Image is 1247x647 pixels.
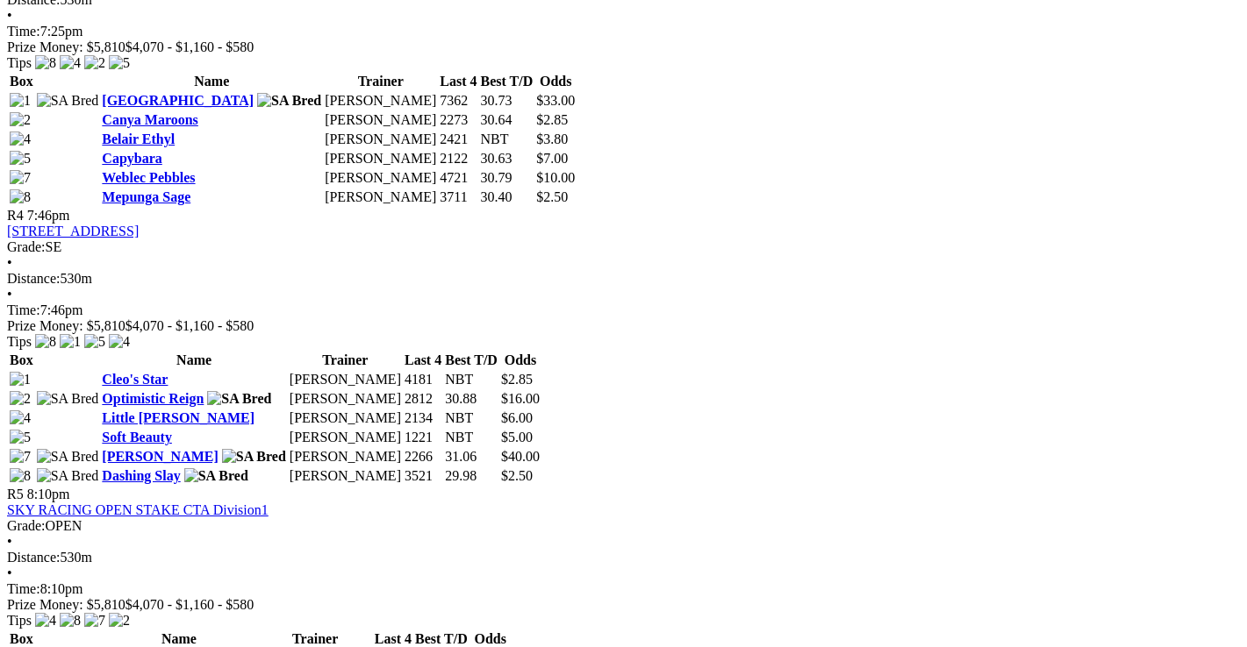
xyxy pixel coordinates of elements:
a: Soft Beauty [102,430,172,444]
td: [PERSON_NAME] [289,429,402,446]
td: 30.79 [480,169,534,187]
img: 1 [10,372,31,387]
th: Best T/D [444,352,498,369]
th: Trainer [289,352,402,369]
td: 2122 [439,150,477,167]
img: SA Bred [37,391,99,407]
td: 30.40 [480,188,534,206]
img: 4 [10,410,31,426]
td: [PERSON_NAME] [289,467,402,485]
span: R4 [7,208,24,223]
img: 2 [10,112,31,128]
td: 30.63 [480,150,534,167]
td: [PERSON_NAME] [324,92,437,110]
span: • [7,255,12,270]
td: 2266 [404,448,442,466]
a: Weblec Pebbles [102,170,195,185]
img: 4 [109,334,130,350]
td: [PERSON_NAME] [324,131,437,148]
th: Name [101,73,322,90]
td: 30.64 [480,111,534,129]
img: 2 [10,391,31,407]
td: 31.06 [444,448,498,466]
th: Last 4 [404,352,442,369]
a: Optimistic Reign [102,391,204,406]
span: Grade: [7,239,46,254]
span: Tips [7,55,32,70]
img: 4 [10,132,31,147]
img: 4 [35,613,56,629]
img: 7 [84,613,105,629]
span: • [7,534,12,549]
td: 29.98 [444,467,498,485]
img: SA Bred [37,449,99,465]
img: 4 [60,55,81,71]
span: Tips [7,613,32,628]
td: 4181 [404,371,442,388]
span: $5.00 [501,430,533,444]
div: 7:46pm [7,302,1240,318]
span: Grade: [7,518,46,533]
div: Prize Money: $5,810 [7,39,1240,55]
td: NBT [444,409,498,427]
span: $6.00 [501,410,533,425]
img: 8 [35,334,56,350]
img: 5 [10,430,31,445]
a: Dashing Slay [102,468,180,483]
img: 8 [10,189,31,205]
div: 530m [7,271,1240,287]
img: 2 [109,613,130,629]
div: Prize Money: $5,810 [7,318,1240,334]
span: 7:46pm [27,208,70,223]
span: Tips [7,334,32,349]
span: $2.50 [536,189,568,204]
td: 2273 [439,111,477,129]
span: R5 [7,487,24,501]
th: Name [101,352,287,369]
a: Belair Ethyl [102,132,175,146]
img: 5 [84,334,105,350]
td: 3521 [404,467,442,485]
span: $2.85 [501,372,533,387]
td: 3711 [439,188,477,206]
span: 8:10pm [27,487,70,501]
span: Distance: [7,550,60,565]
span: • [7,287,12,302]
img: SA Bred [184,468,248,484]
td: NBT [444,429,498,446]
img: 2 [84,55,105,71]
span: $4,070 - $1,160 - $580 [125,39,254,54]
img: 8 [35,55,56,71]
span: • [7,565,12,580]
span: $4,070 - $1,160 - $580 [125,597,254,612]
img: 1 [60,334,81,350]
div: 7:25pm [7,24,1240,39]
span: Time: [7,581,40,596]
img: 7 [10,449,31,465]
div: Prize Money: $5,810 [7,597,1240,613]
th: Trainer [324,73,437,90]
span: $33.00 [536,93,575,108]
a: [PERSON_NAME] [102,449,218,464]
span: $7.00 [536,151,568,166]
span: Distance: [7,271,60,286]
td: NBT [480,131,534,148]
td: 1221 [404,429,442,446]
td: 30.73 [480,92,534,110]
td: NBT [444,371,498,388]
span: $40.00 [501,449,540,464]
span: Box [10,631,33,646]
img: 5 [10,151,31,167]
th: Odds [535,73,576,90]
a: Capybara [102,151,161,166]
td: 30.88 [444,390,498,408]
div: 530m [7,550,1240,565]
td: 2134 [404,409,442,427]
th: Last 4 [439,73,477,90]
img: 5 [109,55,130,71]
span: Time: [7,302,40,317]
a: [STREET_ADDRESS] [7,224,139,238]
a: Canya Maroons [102,112,198,127]
span: $2.85 [536,112,568,127]
span: $10.00 [536,170,575,185]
